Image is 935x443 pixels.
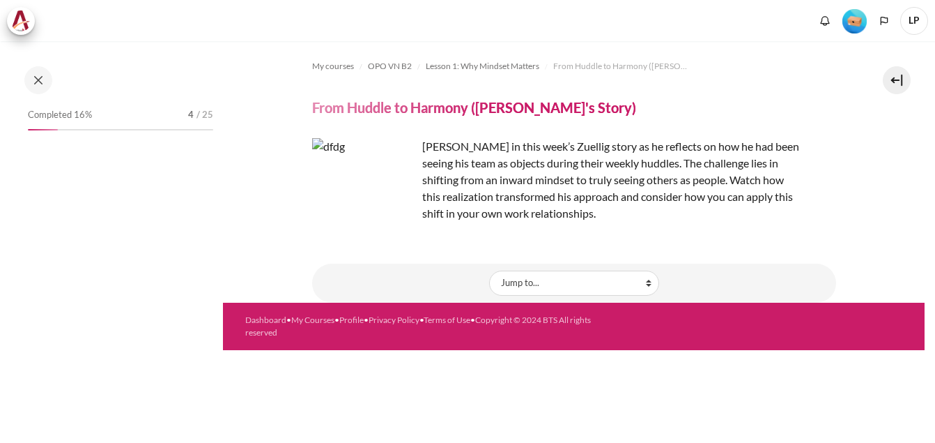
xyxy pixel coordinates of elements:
a: My Courses [291,315,334,325]
img: Level #1 [842,9,867,33]
section: Content [223,41,925,303]
a: OPO VN B2 [368,58,412,75]
h4: From Huddle to Harmony ([PERSON_NAME]'s Story) [312,98,636,117]
span: My courses [312,60,354,73]
span: LP [900,7,928,35]
a: User menu [900,7,928,35]
img: dfdg [312,138,417,243]
a: Level #1 [837,8,872,33]
div: 16% [28,129,58,130]
a: Architeck Architeck [7,7,42,35]
a: Lesson 1: Why Mindset Matters [426,58,539,75]
span: OPO VN B2 [368,60,412,73]
span: 4 [188,108,194,122]
a: Privacy Policy [369,315,419,325]
a: Terms of Use [424,315,470,325]
span: From Huddle to Harmony ([PERSON_NAME]'s Story) [553,60,693,73]
div: • • • • • [245,314,601,339]
span: Completed 16% [28,108,92,122]
span: Lesson 1: Why Mindset Matters [426,60,539,73]
a: Dashboard [245,315,286,325]
button: Languages [874,10,895,31]
span: / 25 [196,108,213,122]
a: Profile [339,315,364,325]
a: My courses [312,58,354,75]
p: [PERSON_NAME] in this week’s Zuellig story as he reflects on how he had been seeing his team as o... [312,138,800,222]
div: Show notification window with no new notifications [814,10,835,31]
div: Level #1 [842,8,867,33]
nav: Navigation bar [312,55,836,77]
a: From Huddle to Harmony ([PERSON_NAME]'s Story) [553,58,693,75]
img: Architeck [11,10,31,31]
